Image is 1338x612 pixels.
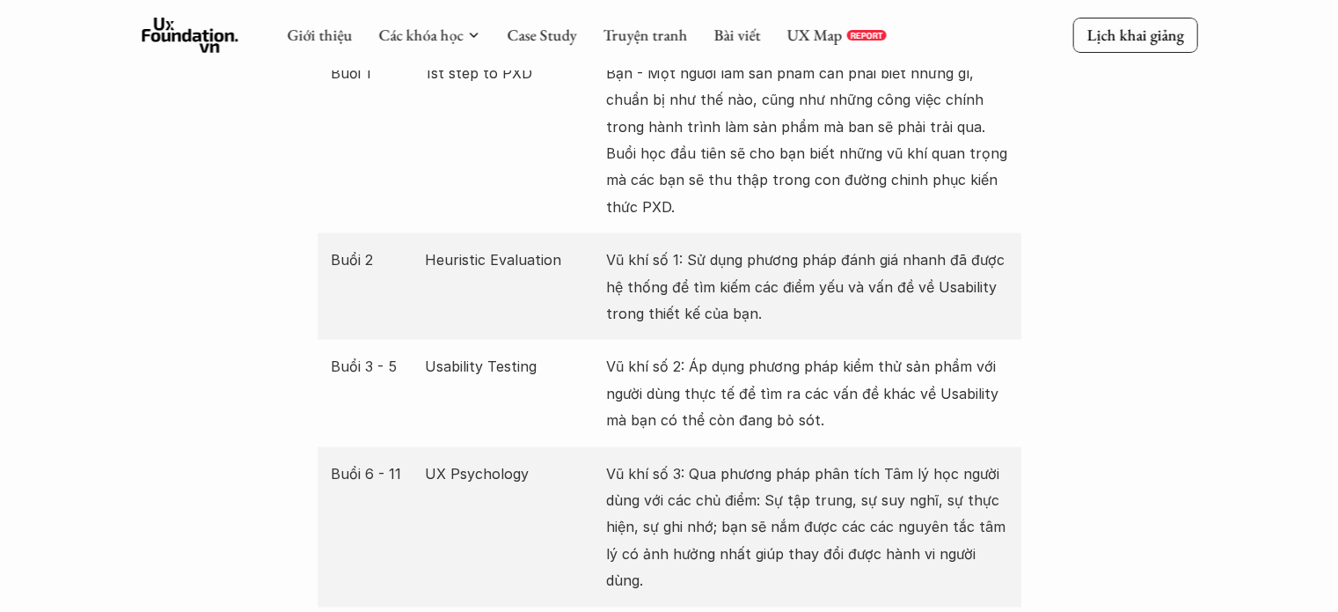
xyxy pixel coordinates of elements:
[713,25,760,45] a: Bài viết
[1072,18,1197,52] a: Lịch khai giảng
[507,25,576,45] a: Case Study
[287,25,352,45] a: Giới thiệu
[378,25,463,45] a: Các khóa học
[606,460,1008,594] p: Vũ khí số 3: Qua phương pháp phân tích Tâm lý học người dùng với các chủ điểm: Sự tập trung, sự s...
[846,30,886,41] a: REPORT
[606,352,1008,432] p: Vũ khí số 2: Áp dụng phương pháp kiểm thử sản phẩm với người dùng thực tế để tìm ra các vấn đề kh...
[606,59,1008,219] p: Bạn - Một người làm sản phẩm cần phải biết những gì, chuẩn bị như thế nào, cũng như những công vi...
[425,352,597,379] p: Usability Testing
[606,246,1008,326] p: Vũ khí số 1: Sử dụng phương pháp đánh giá nhanh đã được hệ thống để tìm kiếm các điểm yếu và vấn ...
[603,25,687,45] a: Truyện tranh
[331,460,417,486] p: Buổi 6 - 11
[425,59,597,85] p: 1st step to PXD
[425,246,597,272] p: Heuristic Evaluation
[1086,25,1183,45] p: Lịch khai giảng
[331,246,417,272] p: Buổi 2
[331,59,417,85] p: Buổi 1
[786,25,842,45] a: UX Map
[850,30,882,41] p: REPORT
[425,460,597,486] p: UX Psychology
[331,352,417,379] p: Buổi 3 - 5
